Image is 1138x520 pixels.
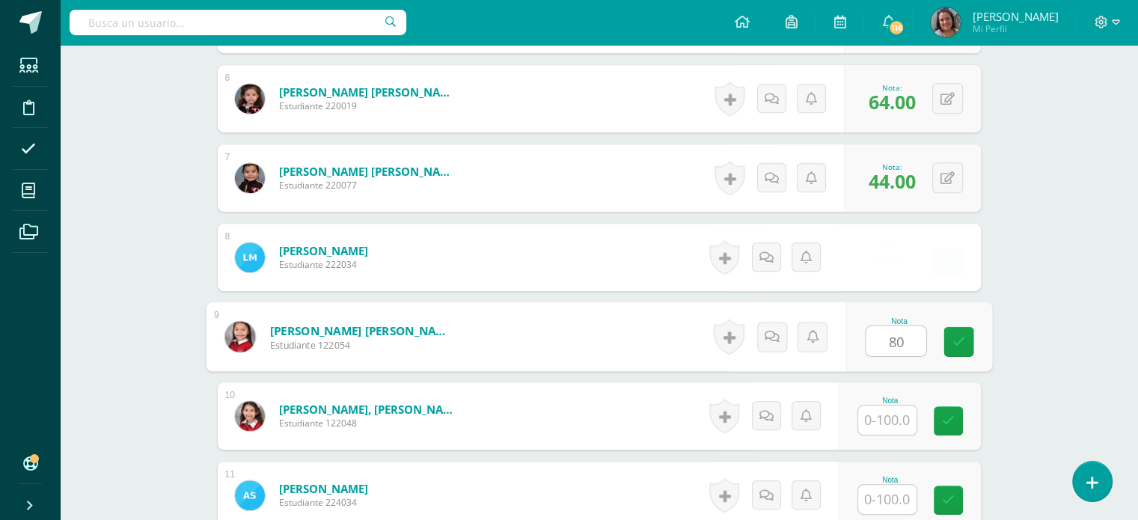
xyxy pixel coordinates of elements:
img: ea9f2a63c3d229d51eb97b728983912a.png [235,84,265,114]
a: [PERSON_NAME] [279,243,368,258]
input: 0-100.0 [858,485,917,514]
span: Estudiante 220019 [279,100,459,112]
img: 3179ab3ba4129895e4d057838a71e4e9.png [235,242,265,272]
a: [PERSON_NAME] [PERSON_NAME] [279,85,459,100]
img: 6397b8e14f044862805c408112444204.png [235,480,265,510]
div: Nota: [869,82,916,93]
a: [PERSON_NAME] [279,481,368,496]
input: Busca un usuario... [70,10,406,35]
a: [PERSON_NAME], [PERSON_NAME] [279,402,459,417]
img: 54a92609878892fd6e051d0b3cd3b0df.png [224,321,255,352]
span: Estudiante 122048 [279,417,459,429]
span: [PERSON_NAME] [972,9,1058,24]
div: Nota [857,397,923,405]
span: Estudiante 222034 [279,258,368,271]
span: Mi Perfil [972,22,1058,35]
span: 44.00 [869,168,916,194]
div: Nota [865,316,933,325]
span: Estudiante 224034 [279,496,368,509]
span: 116 [888,19,905,36]
div: Nota: [869,162,916,172]
img: ec5ade178c8aab84dff8065f8c90b5a7.png [235,401,265,431]
span: Estudiante 220077 [279,179,459,192]
input: 0-100.0 [858,406,917,435]
a: [PERSON_NAME] [PERSON_NAME] [279,164,459,179]
div: Nota [857,476,923,484]
span: 64.00 [869,89,916,114]
input: 0-100.0 [858,247,917,276]
span: Estudiante 122054 [269,338,454,352]
input: 0-100.0 [866,326,926,356]
div: Nota [857,238,923,246]
a: [PERSON_NAME] [PERSON_NAME] [269,322,454,338]
img: 066e979071ea18f9c4515e0abac91b39.png [931,7,961,37]
img: b099210589266e31aa464cd9501bffa8.png [235,163,265,193]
